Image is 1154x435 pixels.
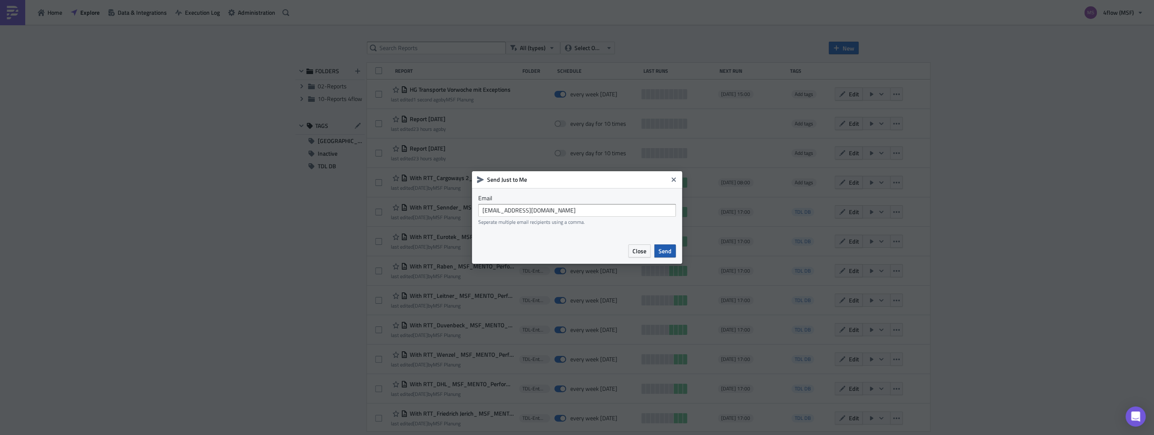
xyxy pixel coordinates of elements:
button: Close [667,173,680,186]
label: Email [478,194,676,202]
div: Open Intercom Messenger [1125,406,1146,427]
span: Send [659,247,672,255]
button: Send [654,244,676,257]
div: Seperate multiple email recipients using a comma. [478,219,676,225]
span: Close [632,247,646,255]
button: Close [628,244,651,257]
h6: Send Just to Me [487,176,668,183]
